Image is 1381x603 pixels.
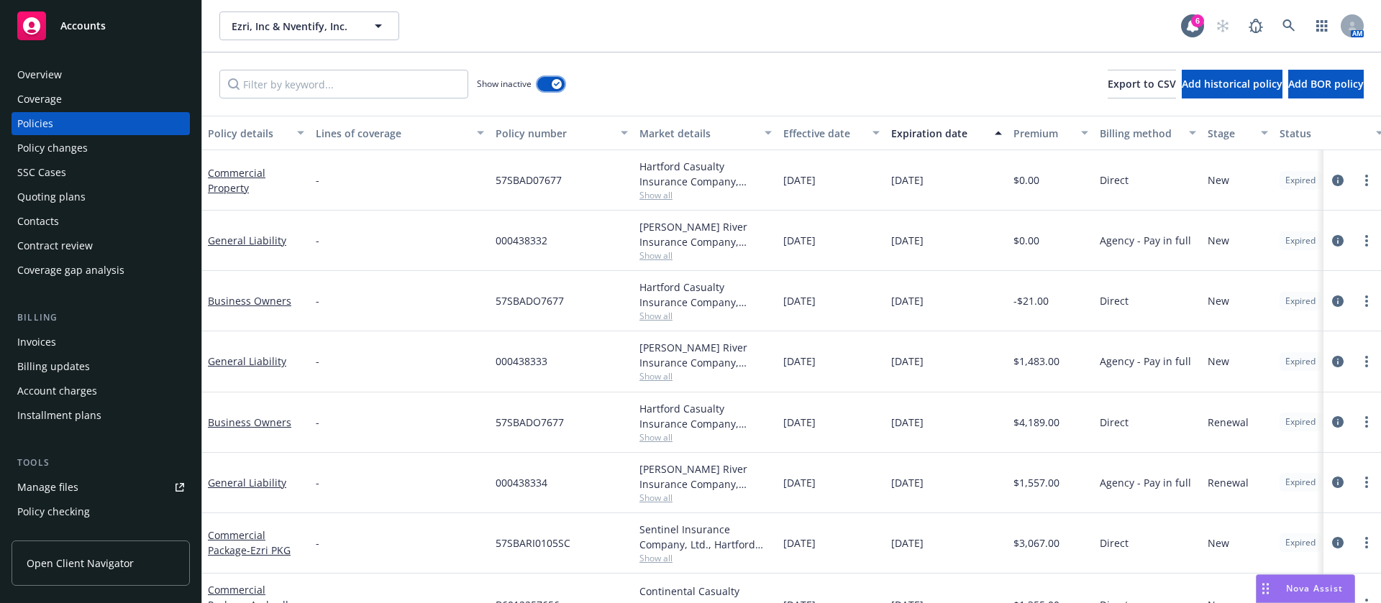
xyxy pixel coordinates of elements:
[1100,415,1129,430] span: Direct
[1208,233,1229,248] span: New
[1280,126,1367,141] div: Status
[1329,232,1346,249] a: circleInformation
[496,233,547,248] span: 000438332
[17,404,101,427] div: Installment plans
[639,431,772,443] span: Show all
[1202,116,1274,150] button: Stage
[1013,535,1059,551] span: $3,067.00
[639,370,772,382] span: Show all
[1013,475,1059,490] span: $1,557.00
[783,354,816,369] span: [DATE]
[12,355,190,378] a: Billing updates
[17,379,97,402] div: Account charges
[1182,77,1282,91] span: Add historical policy
[316,535,319,551] span: -
[1208,475,1249,490] span: Renewal
[12,137,190,160] a: Policy changes
[1208,293,1229,308] span: New
[639,126,756,141] div: Market details
[783,415,816,430] span: [DATE]
[891,233,924,248] span: [DATE]
[17,63,62,86] div: Overview
[1100,354,1191,369] span: Agency - Pay in full
[891,293,924,308] span: [DATE]
[885,116,1008,150] button: Expiration date
[12,404,190,427] a: Installment plans
[17,210,59,233] div: Contacts
[639,159,772,189] div: Hartford Casualty Insurance Company, Hartford Insurance Group
[1241,11,1270,40] a: Report a Bug
[316,475,319,490] span: -
[1358,232,1375,249] a: more
[639,189,772,201] span: Show all
[496,354,547,369] span: 000438333
[12,331,190,354] a: Invoices
[12,185,190,208] a: Quoting plans
[1329,413,1346,431] a: circleInformation
[639,522,772,552] div: Sentinel Insurance Company, Ltd., Hartford Insurance Group
[208,528,291,557] a: Commercial Package
[1257,575,1275,602] div: Drag to move
[12,63,190,86] a: Overview
[1100,535,1129,551] span: Direct
[490,116,634,150] button: Policy number
[1285,536,1316,549] span: Expired
[247,543,291,557] span: - Ezri PKG
[1108,70,1176,98] button: Export to CSV
[208,294,291,308] a: Business Owners
[783,475,816,490] span: [DATE]
[12,259,190,282] a: Coverage gap analysis
[496,535,570,551] span: 57SBARI0105SC
[496,415,564,430] span: 57SBADO7677
[1182,70,1282,98] button: Add historical policy
[1013,172,1039,188] span: $0.00
[208,126,288,141] div: Policy details
[783,535,816,551] span: [DATE]
[208,166,265,195] a: Commercial Property
[1329,353,1346,370] a: circleInformation
[891,172,924,188] span: [DATE]
[496,126,612,141] div: Policy number
[17,525,109,548] div: Manage exposures
[639,249,772,262] span: Show all
[1108,77,1176,91] span: Export to CSV
[17,137,88,160] div: Policy changes
[12,210,190,233] a: Contacts
[1358,293,1375,310] a: more
[639,461,772,492] div: [PERSON_NAME] River Insurance Company, [PERSON_NAME] River Group, Amwins
[316,126,468,141] div: Lines of coverage
[496,172,562,188] span: 57SBAD07677
[12,234,190,257] a: Contract review
[639,552,772,564] span: Show all
[639,219,772,249] div: [PERSON_NAME] River Insurance Company, [PERSON_NAME] River Group, Amwins
[1358,353,1375,370] a: more
[17,331,56,354] div: Invoices
[1013,233,1039,248] span: $0.00
[12,525,190,548] a: Manage exposures
[1288,70,1364,98] button: Add BOR policy
[477,78,532,90] span: Show inactive
[12,112,190,135] a: Policies
[12,379,190,402] a: Account charges
[310,116,490,150] button: Lines of coverage
[1358,474,1375,491] a: more
[12,476,190,499] a: Manage files
[496,293,564,308] span: 57SBADO7677
[208,234,286,247] a: General Liability
[1094,116,1202,150] button: Billing method
[1008,116,1094,150] button: Premium
[783,293,816,308] span: [DATE]
[1013,293,1049,308] span: -$21.00
[17,112,53,135] div: Policies
[1208,126,1252,141] div: Stage
[1208,172,1229,188] span: New
[891,535,924,551] span: [DATE]
[778,116,885,150] button: Effective date
[1329,172,1346,189] a: circleInformation
[1275,11,1303,40] a: Search
[891,126,986,141] div: Expiration date
[208,415,291,429] a: Business Owners
[1208,535,1229,551] span: New
[316,415,319,430] span: -
[1308,11,1336,40] a: Switch app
